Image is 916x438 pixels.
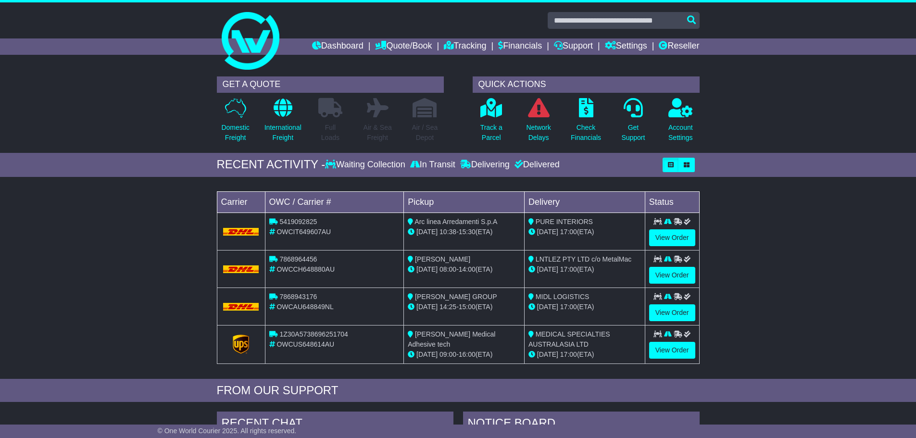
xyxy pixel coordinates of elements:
[217,76,444,93] div: GET A QUOTE
[668,98,693,148] a: AccountSettings
[560,265,577,273] span: 17:00
[528,264,641,275] div: (ETA)
[571,123,601,143] p: Check Financials
[480,98,503,148] a: Track aParcel
[526,123,551,143] p: Network Delays
[536,218,593,225] span: PURE INTERIORS
[439,350,456,358] span: 09:00
[554,38,593,55] a: Support
[276,303,333,311] span: OWCAU648849NL
[279,293,317,300] span: 7868943176
[318,123,342,143] p: Full Loads
[217,384,700,398] div: FROM OUR SUPPORT
[659,38,699,55] a: Reseller
[416,228,438,236] span: [DATE]
[264,98,302,148] a: InternationalFreight
[325,160,407,170] div: Waiting Collection
[444,38,486,55] a: Tracking
[279,255,317,263] span: 7868964456
[223,303,259,311] img: DHL.png
[536,293,590,300] span: MIDL LOGISTICS
[412,123,438,143] p: Air / Sea Depot
[223,265,259,273] img: DHL.png
[649,229,695,246] a: View Order
[404,191,525,213] td: Pickup
[408,227,520,237] div: - (ETA)
[537,265,558,273] span: [DATE]
[458,160,512,170] div: Delivering
[415,255,470,263] span: [PERSON_NAME]
[439,303,456,311] span: 14:25
[408,302,520,312] div: - (ETA)
[375,38,432,55] a: Quote/Book
[480,123,502,143] p: Track a Parcel
[233,335,249,354] img: GetCarrierServiceLogo
[416,350,438,358] span: [DATE]
[416,303,438,311] span: [DATE]
[408,350,520,360] div: - (ETA)
[512,160,560,170] div: Delivered
[408,330,495,348] span: [PERSON_NAME] Medical Adhesive tech
[621,98,645,148] a: GetSupport
[498,38,542,55] a: Financials
[459,350,476,358] span: 16:00
[217,191,265,213] td: Carrier
[223,228,259,236] img: DHL.png
[158,427,297,435] span: © One World Courier 2025. All rights reserved.
[439,265,456,273] span: 08:00
[605,38,647,55] a: Settings
[459,265,476,273] span: 14:00
[536,255,631,263] span: LNTLEZ PTY LTD c/o MetalMac
[645,191,699,213] td: Status
[473,76,700,93] div: QUICK ACTIONS
[416,265,438,273] span: [DATE]
[264,123,301,143] p: International Freight
[217,158,326,172] div: RECENT ACTIVITY -
[528,350,641,360] div: (ETA)
[528,227,641,237] div: (ETA)
[415,293,497,300] span: [PERSON_NAME] GROUP
[526,98,551,148] a: NetworkDelays
[265,191,404,213] td: OWC / Carrier #
[276,265,335,273] span: OWCCH648880AU
[537,228,558,236] span: [DATE]
[408,160,458,170] div: In Transit
[439,228,456,236] span: 10:38
[570,98,602,148] a: CheckFinancials
[221,123,249,143] p: Domestic Freight
[279,218,317,225] span: 5419092825
[276,340,334,348] span: OWCUS648614AU
[560,303,577,311] span: 17:00
[528,302,641,312] div: (ETA)
[528,330,610,348] span: MEDICAL SPECIALTIES AUSTRALASIA LTD
[560,228,577,236] span: 17:00
[463,412,700,438] div: NOTICE BOARD
[524,191,645,213] td: Delivery
[668,123,693,143] p: Account Settings
[621,123,645,143] p: Get Support
[279,330,348,338] span: 1Z30A5738696251704
[312,38,364,55] a: Dashboard
[459,303,476,311] span: 15:00
[217,412,453,438] div: RECENT CHAT
[221,98,250,148] a: DomesticFreight
[649,342,695,359] a: View Order
[414,218,497,225] span: Arc linea Arredamenti S.p.A
[408,264,520,275] div: - (ETA)
[649,267,695,284] a: View Order
[649,304,695,321] a: View Order
[459,228,476,236] span: 15:30
[364,123,392,143] p: Air & Sea Freight
[537,350,558,358] span: [DATE]
[560,350,577,358] span: 17:00
[537,303,558,311] span: [DATE]
[276,228,331,236] span: OWCIT649607AU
